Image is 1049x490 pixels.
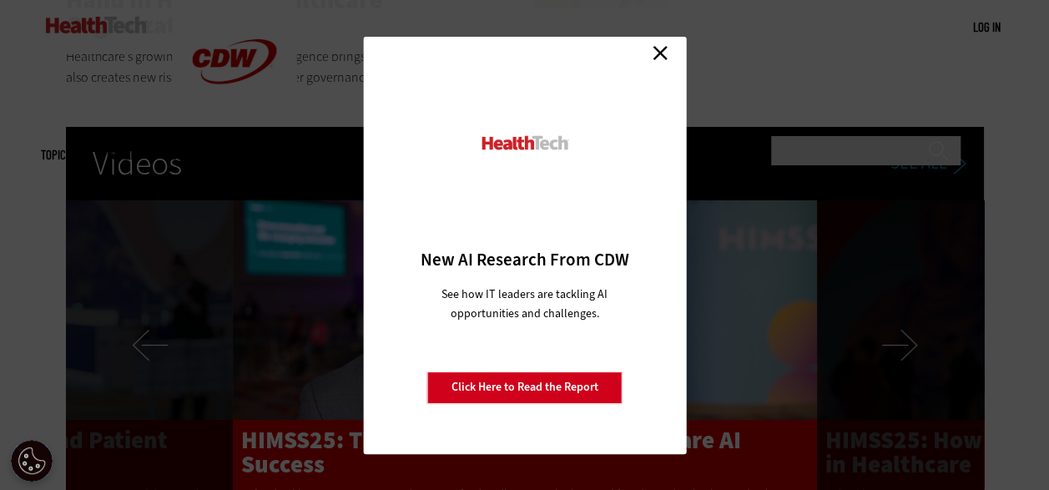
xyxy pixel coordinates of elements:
[421,285,628,323] p: See how IT leaders are tackling AI opportunities and challenges.
[479,134,570,152] img: HealthTech_0.png
[427,371,623,403] a: Click Here to Read the Report
[392,248,657,271] h3: New AI Research From CDW
[648,41,673,66] a: Close
[11,440,53,482] button: Open Preferences
[11,440,53,482] div: Cookie Settings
